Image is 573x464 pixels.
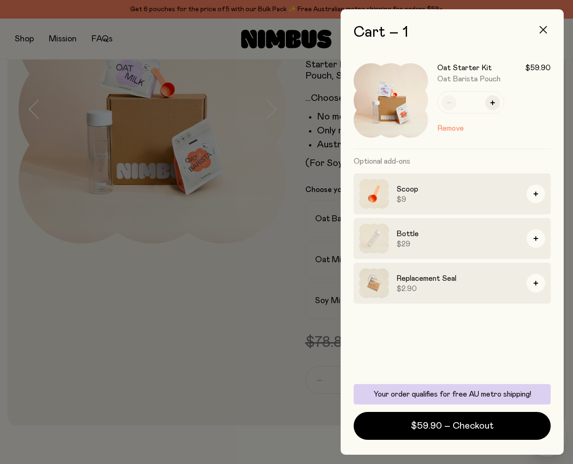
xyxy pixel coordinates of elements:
span: $2.90 [396,284,519,293]
span: $29 [396,239,519,249]
h3: Scoop [396,184,519,195]
h3: Replacement Seal [396,273,519,284]
button: Remove [437,123,464,134]
h2: Cart – 1 [354,24,551,41]
span: $59.90 [525,63,551,73]
span: Oat Barista Pouch [437,75,501,83]
h3: Oat Starter Kit [437,63,492,73]
span: $9 [396,195,519,204]
span: $59.90 – Checkout [411,419,494,432]
h3: Bottle [396,228,519,239]
button: $59.90 – Checkout [354,412,551,440]
h3: Optional add-ons [354,149,551,173]
p: Your order qualifies for free AU metro shipping! [359,390,545,399]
